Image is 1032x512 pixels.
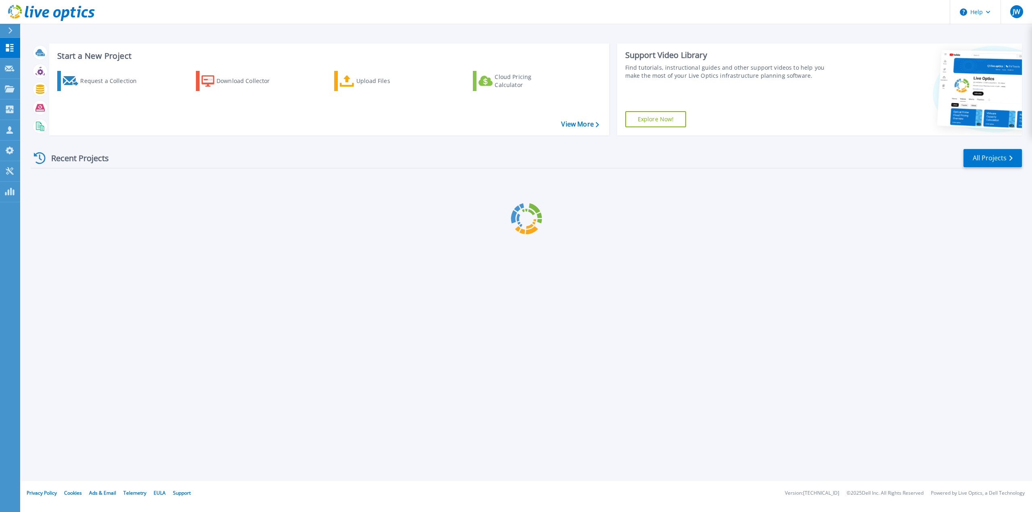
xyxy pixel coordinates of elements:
a: EULA [154,489,166,496]
a: Explore Now! [625,111,687,127]
div: Find tutorials, instructional guides and other support videos to help you make the most of your L... [625,64,834,80]
li: © 2025 Dell Inc. All Rights Reserved [847,491,924,496]
a: Request a Collection [57,71,147,91]
div: Request a Collection [80,73,145,89]
a: All Projects [963,149,1022,167]
div: Cloud Pricing Calculator [495,73,559,89]
div: Upload Files [356,73,421,89]
a: Download Collector [196,71,286,91]
a: View More [561,120,599,128]
li: Version: [TECHNICAL_ID] [785,491,839,496]
a: Ads & Email [89,489,116,496]
a: Upload Files [334,71,424,91]
div: Download Collector [216,73,281,89]
div: Recent Projects [31,148,120,168]
li: Powered by Live Optics, a Dell Technology [931,491,1025,496]
a: Privacy Policy [27,489,57,496]
div: Support Video Library [625,50,834,60]
a: Cloud Pricing Calculator [473,71,563,91]
a: Support [173,489,191,496]
h3: Start a New Project [57,52,599,60]
a: Cookies [64,489,82,496]
span: JW [1013,8,1020,15]
a: Telemetry [123,489,146,496]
